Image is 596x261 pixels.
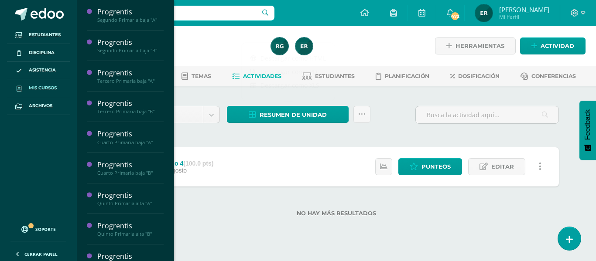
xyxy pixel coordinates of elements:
[97,37,164,54] a: ProgrentisSegundo Primaria baja "B"
[232,69,281,83] a: Actividades
[475,4,493,22] img: 5c384eb2ea0174d85097e364ebdd71e5.png
[97,37,164,47] div: Progrentis
[458,73,500,79] span: Dosificación
[97,98,164,108] div: Progrentis
[416,106,558,123] input: Busca la actividad aquí...
[29,67,56,74] span: Asistencia
[7,62,70,80] a: Asistencia
[97,129,164,139] div: Progrentis
[97,200,164,207] div: Quinto Primaria alta "A"
[97,7,164,17] div: Progrentis
[456,38,504,54] span: Herramientas
[97,170,164,176] div: Cuarto Primaria baja "B"
[385,73,429,79] span: Planificación
[29,49,55,56] span: Disciplina
[7,44,70,62] a: Disciplina
[97,68,164,78] div: Progrentis
[450,69,500,83] a: Dosificación
[242,78,335,92] a: Descargar como XLS
[227,106,349,123] a: Resumen de unidad
[97,190,164,207] a: ProgrentisQuinto Primaria alta "A"
[97,160,164,170] div: Progrentis
[450,11,460,21] span: 472
[97,17,164,23] div: Segundo Primaria baja "A"
[398,158,462,175] a: Punteos
[182,69,211,83] a: Temas
[24,251,58,257] span: Cerrar panel
[97,47,164,54] div: Segundo Primaria baja "B"
[97,160,164,176] a: ProgrentisCuarto Primaria baja "B"
[499,5,549,14] span: [PERSON_NAME]
[97,108,164,115] div: Tercero Primaria baja "B"
[97,221,164,237] a: ProgrentisQuinto Primaria alta "B"
[271,37,288,55] img: e044b199acd34bf570a575bac584e1d1.png
[491,159,514,175] span: Editar
[7,26,70,44] a: Estudiantes
[520,37,586,54] a: Actividad
[97,231,164,237] div: Quinto Primaria alta "B"
[579,101,596,160] button: Feedback - Mostrar encuesta
[97,139,164,146] div: Cuarto Primaria baja "A"
[421,159,451,175] span: Punteos
[541,38,574,54] span: Actividad
[7,97,70,115] a: Archivos
[97,190,164,200] div: Progrentis
[29,102,52,109] span: Archivos
[260,107,327,123] span: Resumen de unidad
[376,69,429,83] a: Planificación
[584,109,592,140] span: Feedback
[97,98,164,115] a: ProgrentisTercero Primaria baja "B"
[97,68,164,84] a: ProgrentisTercero Primaria baja "A"
[29,85,57,92] span: Mis cursos
[242,51,335,65] a: Descargar como HTML
[192,73,211,79] span: Temas
[82,6,274,20] input: Busca un usuario...
[97,221,164,231] div: Progrentis
[97,78,164,84] div: Tercero Primaria baja "A"
[531,73,576,79] span: Conferencias
[183,160,213,167] strong: (100.0 pts)
[110,36,260,48] h1: Progrentis
[242,65,335,78] a: Descargar como PDF
[499,13,549,20] span: Mi Perfil
[7,79,70,97] a: Mis cursos
[35,226,56,232] span: Soporte
[521,69,576,83] a: Conferencias
[114,210,559,217] label: No hay más resultados
[29,31,61,38] span: Estudiantes
[110,48,260,56] div: Cuarto Bach. CCLL 'A'
[435,37,516,54] a: Herramientas
[97,7,164,23] a: ProgrentisSegundo Primaria baja "A"
[10,217,66,239] a: Soporte
[97,129,164,145] a: ProgrentisCuarto Primaria baja "A"
[295,37,313,55] img: 5c384eb2ea0174d85097e364ebdd71e5.png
